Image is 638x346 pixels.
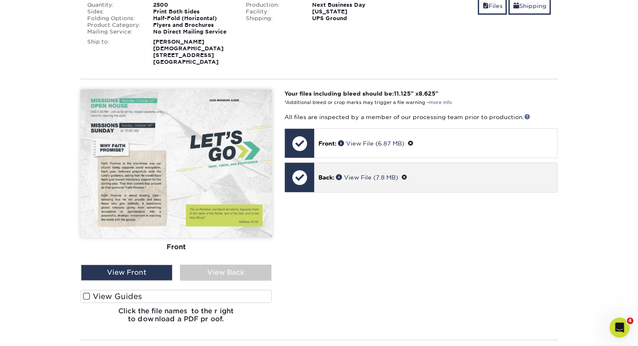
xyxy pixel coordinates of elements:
iframe: Intercom live chat [609,317,630,338]
div: UPS Ground [306,15,398,22]
div: Next Business Day [306,2,398,8]
p: All files are inspected by a member of our processing team prior to production. [284,113,557,121]
span: Back: [318,174,334,181]
div: View Back [180,265,271,281]
div: Flyers and Brochures [147,22,240,29]
span: Front: [318,140,336,147]
strong: [PERSON_NAME] [DEMOGRAPHIC_DATA] [STREET_ADDRESS] [GEOGRAPHIC_DATA] [153,39,224,65]
div: Production: [240,2,306,8]
div: [US_STATE] [306,8,398,15]
h6: Click the file names to the right to download a PDF proof. [81,307,272,330]
div: 2500 [147,2,240,8]
span: 4 [627,317,633,324]
span: 11.125 [394,90,411,97]
div: Folding Options: [81,15,147,22]
div: Ship to: [81,39,147,65]
div: Front [81,238,272,256]
div: No Direct Mailing Service [147,29,240,35]
strong: Your files including bleed should be: " x " [284,90,438,97]
span: shipping [513,3,519,9]
div: Half-Fold (Horizontal) [147,15,240,22]
label: View Guides [81,290,272,303]
a: View File (6.87 MB) [338,140,404,147]
div: Facility: [240,8,306,15]
div: Mailing Service: [81,29,147,35]
div: Sides: [81,8,147,15]
a: View File (7.8 MB) [336,174,398,181]
div: View Front [81,265,172,281]
div: Print Both Sides [147,8,240,15]
span: files [482,3,488,9]
a: more info [429,100,452,105]
div: Quantity: [81,2,147,8]
div: Shipping: [240,15,306,22]
span: 8.625 [419,90,435,97]
div: Product Category: [81,22,147,29]
small: *Additional bleed or crop marks may trigger a file warning – [284,100,452,105]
